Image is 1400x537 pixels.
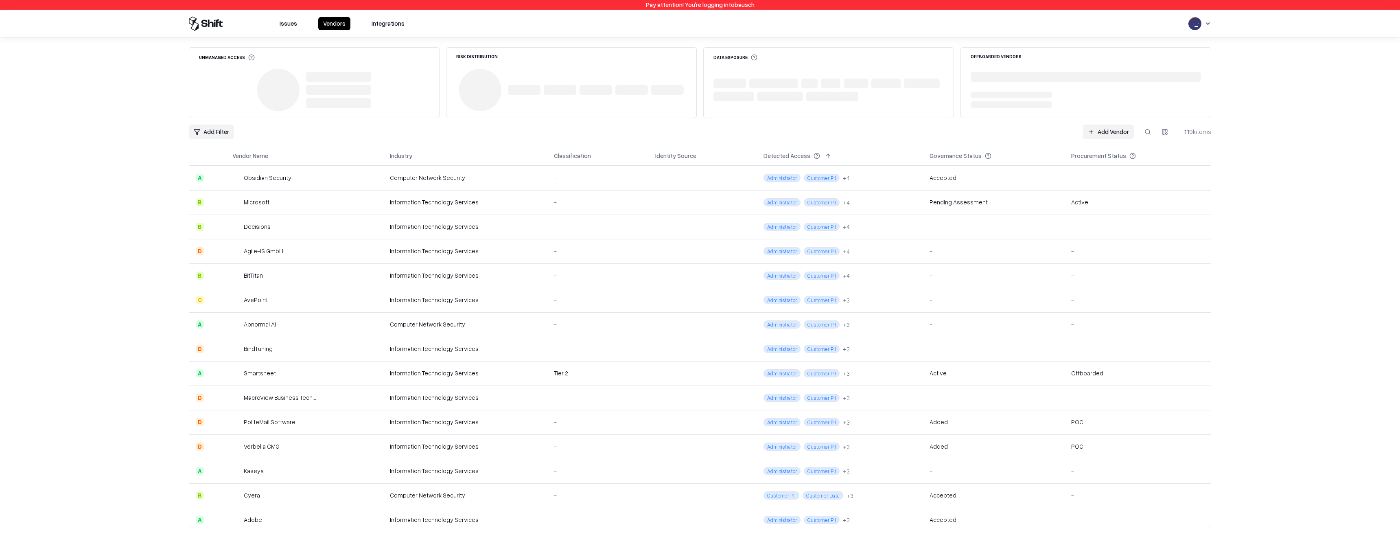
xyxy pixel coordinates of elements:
div: Information Technology Services [390,393,541,402]
img: entra.microsoft.com [655,270,663,278]
a: Add Vendor [1083,125,1134,139]
img: entra.microsoft.com [655,515,663,523]
div: Classification [554,151,591,160]
img: entra.microsoft.com [655,466,663,474]
div: + 3 [843,467,850,476]
div: B [196,491,204,500]
div: + 3 [843,443,850,451]
div: - [930,393,1058,402]
div: + 4 [843,198,850,207]
span: Administrator [763,174,801,182]
div: Smartsheet [244,369,276,377]
div: - [554,418,643,426]
div: C [196,296,204,304]
div: D [196,345,204,353]
div: - [554,344,643,353]
div: + 3 [847,491,853,500]
div: Abnormal AI [244,320,276,329]
div: Information Technology Services [390,515,541,524]
td: Offboarded [1065,361,1211,386]
div: Cyera [244,491,260,500]
div: D [196,394,204,402]
button: +3 [847,491,853,500]
div: - [1071,247,1204,255]
div: A [196,369,204,377]
div: - [1071,515,1204,524]
div: D [196,418,204,426]
div: Industry [390,151,412,160]
span: Administrator [763,443,801,451]
div: - [554,467,643,475]
div: - [930,344,1058,353]
span: Administrator [763,223,801,231]
div: D [196,247,204,255]
div: - [554,491,643,500]
img: BitTitan [232,272,241,280]
img: entra.microsoft.com [655,490,663,498]
div: + 3 [843,345,850,353]
img: entra.microsoft.com [655,221,663,230]
img: entra.microsoft.com [655,392,663,401]
span: Administrator [763,198,801,206]
span: Customer PII [804,345,840,353]
div: BitTitan [244,271,263,280]
button: +3 [843,418,850,427]
button: +3 [843,369,850,378]
div: - [1071,173,1204,182]
span: Administrator [763,516,801,524]
div: Kaseya [244,467,264,475]
div: - [1071,491,1204,500]
div: Information Technology Services [390,222,541,231]
img: microsoft365.com [667,197,675,205]
div: + 4 [843,174,850,182]
div: - [1071,222,1204,231]
td: POC [1065,434,1211,459]
div: Obsidian Security [244,173,291,182]
span: Administrator [763,272,801,280]
div: Computer Network Security [390,491,541,500]
span: Customer PII [804,296,840,304]
img: Kaseya [232,467,241,475]
img: MacroView Business Technology [232,394,241,402]
div: Data Exposure [713,54,757,61]
div: BindTuning [244,344,273,353]
div: - [554,198,643,206]
img: microsoft365.com [667,368,675,376]
span: Customer PII [804,418,840,426]
div: A [196,320,204,329]
img: Adobe [232,516,241,524]
button: +3 [843,443,850,451]
div: - [930,222,1058,231]
img: BindTuning [232,345,241,353]
div: A [196,516,204,524]
div: B [196,272,204,280]
button: Issues [275,17,302,30]
button: Add Filter [189,125,234,139]
img: Obsidian Security [232,174,241,182]
div: Computer Network Security [390,173,541,182]
div: Vendor Name [232,151,268,160]
div: - [1071,393,1204,402]
span: Administrator [763,369,801,377]
div: - [554,442,643,451]
div: A [196,467,204,475]
img: entra.microsoft.com [655,368,663,376]
button: +4 [843,198,850,207]
div: Information Technology Services [390,247,541,255]
span: Customer PII [804,394,840,402]
div: - [554,296,643,304]
td: POC [1065,410,1211,434]
img: entra.microsoft.com [655,319,663,327]
button: +3 [843,320,850,329]
img: Verbella CMG [232,443,241,451]
button: Integrations [367,17,409,30]
img: microsoft365.com [667,221,675,230]
div: Verbella CMG [244,442,280,451]
div: - [554,393,643,402]
span: Customer PII [804,443,840,451]
span: Customer PII [763,491,799,500]
div: - [930,296,1058,304]
img: Smartsheet [232,369,241,377]
img: entra.microsoft.com [655,197,663,205]
span: Customer PII [804,272,840,280]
